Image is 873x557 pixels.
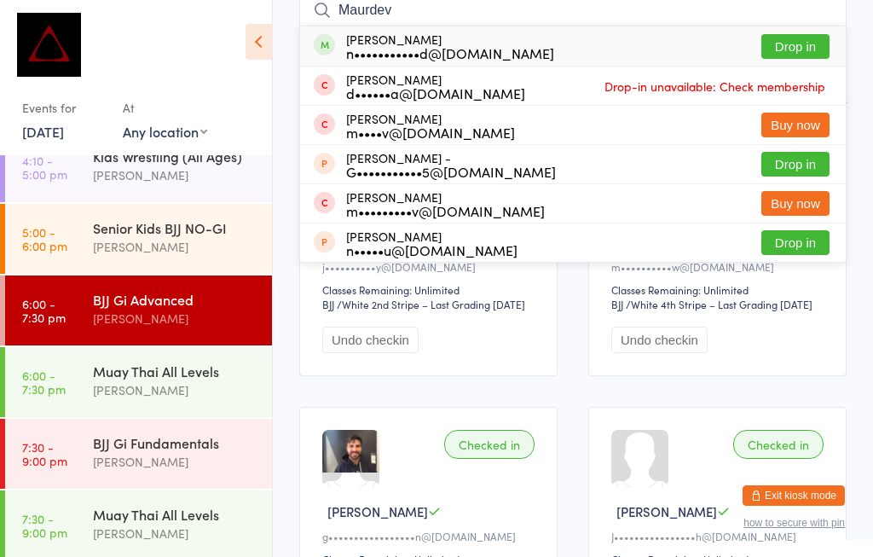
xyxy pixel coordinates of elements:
div: Muay Thai All Levels [93,505,257,524]
div: [PERSON_NAME] [93,237,257,257]
a: [DATE] [22,122,64,141]
button: Drop in [761,152,830,177]
button: Buy now [761,113,830,137]
a: 4:10 -5:00 pmKids Wrestling (All Ages)[PERSON_NAME] [5,132,272,202]
div: [PERSON_NAME] [346,190,545,218]
span: Drop-in unavailable: Check membership [600,73,830,99]
img: image1539394509.png [322,430,379,473]
div: [PERSON_NAME] [93,309,257,328]
div: BJJ [611,297,623,311]
div: Checked in [444,430,535,459]
button: Drop in [761,230,830,255]
div: J••••••••••••••••h@[DOMAIN_NAME] [611,529,829,543]
div: [PERSON_NAME] [93,452,257,472]
div: g•••••••••••••••••n@[DOMAIN_NAME] [322,529,540,543]
time: 7:30 - 9:00 pm [22,512,67,539]
div: [PERSON_NAME] [346,32,554,60]
div: At [123,94,207,122]
time: 6:00 - 7:30 pm [22,368,66,396]
a: 7:30 -9:00 pmBJJ Gi Fundamentals[PERSON_NAME] [5,419,272,489]
div: [PERSON_NAME] - [346,151,556,178]
span: / White 4th Stripe – Last Grading [DATE] [626,297,812,311]
time: 7:30 - 9:00 pm [22,440,67,467]
div: Senior Kids BJJ NO-GI [93,218,257,237]
div: [PERSON_NAME] [93,380,257,400]
time: 5:00 - 6:00 pm [22,225,67,252]
div: Muay Thai All Levels [93,362,257,380]
button: Undo checkin [322,327,419,353]
a: 5:00 -6:00 pmSenior Kids BJJ NO-GI[PERSON_NAME] [5,204,272,274]
div: BJJ [322,297,334,311]
div: m•••••••••v@[DOMAIN_NAME] [346,204,545,218]
div: BJJ Gi Fundamentals [93,433,257,452]
button: Buy now [761,191,830,216]
div: Events for [22,94,106,122]
span: / White 2nd Stripe – Last Grading [DATE] [337,297,525,311]
div: m••••••••••w@[DOMAIN_NAME] [611,259,829,274]
div: j••••••••••y@[DOMAIN_NAME] [322,259,540,274]
button: Exit kiosk mode [743,485,845,506]
div: n•••••••••••d@[DOMAIN_NAME] [346,46,554,60]
div: Classes Remaining: Unlimited [611,282,829,297]
div: Classes Remaining: Unlimited [322,282,540,297]
time: 6:00 - 7:30 pm [22,297,66,324]
div: Checked in [733,430,824,459]
div: Any location [123,122,207,141]
span: [PERSON_NAME] [616,502,717,520]
img: Dominance MMA Thomastown [17,13,81,77]
div: BJJ Gi Advanced [93,290,257,309]
button: Undo checkin [611,327,708,353]
div: [PERSON_NAME] [346,112,515,139]
div: m••••v@[DOMAIN_NAME] [346,125,515,139]
div: Kids Wrestling (All Ages) [93,147,257,165]
time: 4:10 - 5:00 pm [22,154,67,181]
span: [PERSON_NAME] [327,502,428,520]
a: 6:00 -7:30 pmMuay Thai All Levels[PERSON_NAME] [5,347,272,417]
a: 6:00 -7:30 pmBJJ Gi Advanced[PERSON_NAME] [5,276,272,345]
div: [PERSON_NAME] [346,73,525,100]
div: d••••••a@[DOMAIN_NAME] [346,86,525,100]
div: [PERSON_NAME] [346,229,517,257]
div: G•••••••••••5@[DOMAIN_NAME] [346,165,556,178]
div: [PERSON_NAME] [93,524,257,543]
button: Drop in [761,34,830,59]
div: [PERSON_NAME] [93,165,257,185]
div: n•••••u@[DOMAIN_NAME] [346,243,517,257]
button: how to secure with pin [743,517,845,529]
